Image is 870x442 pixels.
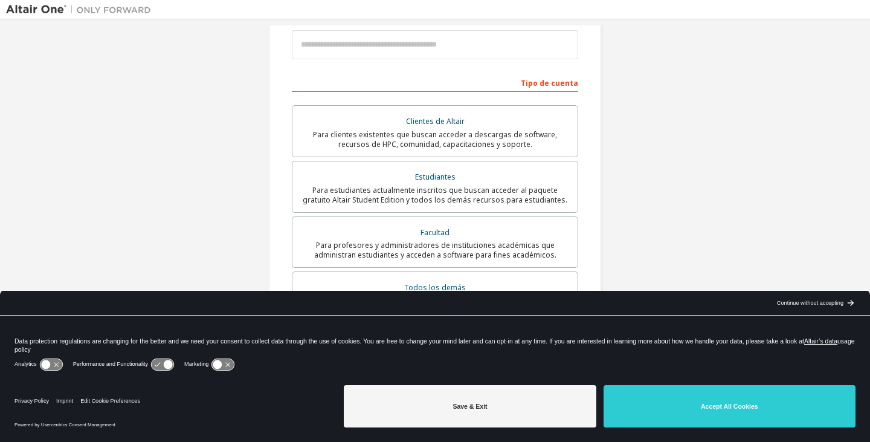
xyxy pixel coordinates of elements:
font: Para estudiantes actualmente inscritos que buscan acceder al paquete gratuito Altair Student Edit... [303,185,567,205]
font: Todos los demás [404,282,466,293]
font: Estudiantes [415,172,456,182]
font: Facultad [420,227,449,238]
font: Para clientes existentes que buscan acceder a descargas de software, recursos de HPC, comunidad, ... [313,129,557,149]
img: Altair Uno [6,4,157,16]
font: Para profesores y administradores de instituciones académicas que administran estudiantes y acced... [314,240,556,260]
font: Tipo de cuenta [521,78,578,88]
font: Clientes de Altair [406,116,465,126]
